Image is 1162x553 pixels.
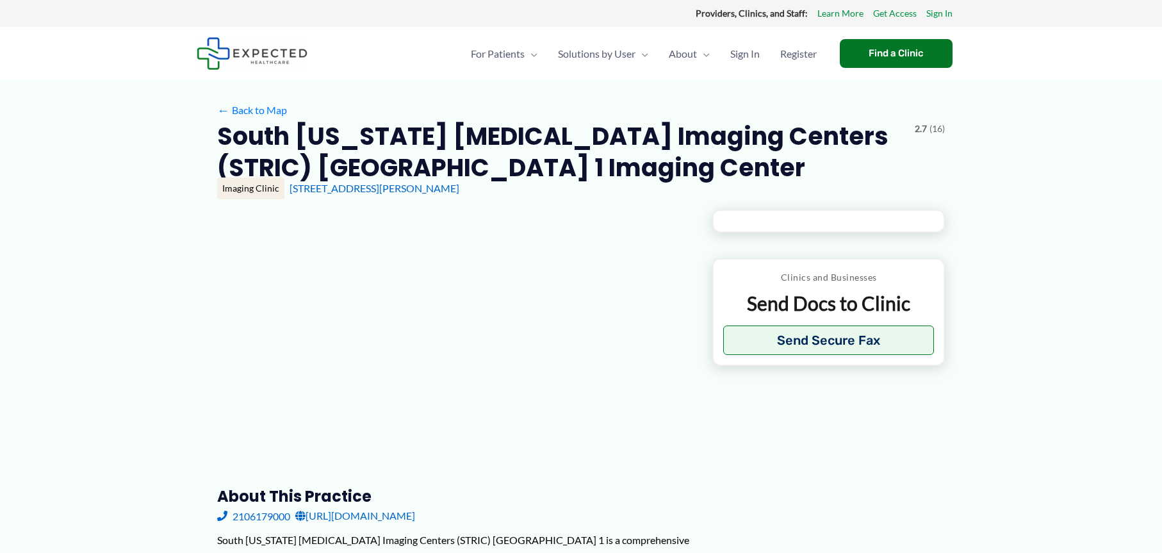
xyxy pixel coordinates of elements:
a: Solutions by UserMenu Toggle [548,31,659,76]
span: ← [217,104,229,116]
a: [STREET_ADDRESS][PERSON_NAME] [290,182,459,194]
h3: About this practice [217,486,692,506]
a: AboutMenu Toggle [659,31,720,76]
p: Send Docs to Clinic [723,291,934,316]
button: Send Secure Fax [723,326,934,355]
span: For Patients [471,31,525,76]
h2: South [US_STATE] [MEDICAL_DATA] Imaging Centers (STRIC) [GEOGRAPHIC_DATA] 1 Imaging Center [217,120,904,184]
a: Learn More [817,5,863,22]
a: Register [770,31,827,76]
img: Expected Healthcare Logo - side, dark font, small [197,37,307,70]
span: 2.7 [915,120,927,137]
a: Get Access [873,5,917,22]
div: Imaging Clinic [217,177,284,199]
span: (16) [929,120,945,137]
span: Sign In [730,31,760,76]
span: Register [780,31,817,76]
a: Find a Clinic [840,39,953,68]
span: About [669,31,697,76]
nav: Primary Site Navigation [461,31,827,76]
span: Menu Toggle [697,31,710,76]
a: 2106179000 [217,506,290,525]
a: For PatientsMenu Toggle [461,31,548,76]
a: Sign In [720,31,770,76]
a: [URL][DOMAIN_NAME] [295,506,415,525]
span: Solutions by User [558,31,635,76]
a: Sign In [926,5,953,22]
a: ←Back to Map [217,101,287,120]
span: Menu Toggle [635,31,648,76]
p: Clinics and Businesses [723,269,934,286]
strong: Providers, Clinics, and Staff: [696,8,808,19]
span: Menu Toggle [525,31,537,76]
